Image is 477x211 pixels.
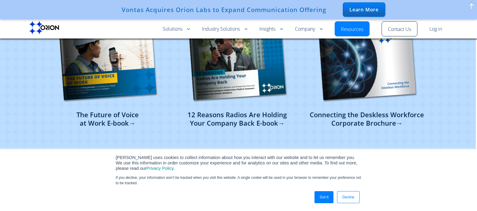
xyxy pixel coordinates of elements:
[55,19,160,104] img: The Future of Voice at Work - Push-to-Talk Team Collaboration - Orion
[116,155,358,171] span: [PERSON_NAME] uses cookies to collect information about how you interact with our website and to ...
[122,6,326,13] div: Vontas Acquires Orion Labs to Expand Communication Offering
[202,26,247,33] a: Industry Solutions
[295,26,323,33] a: Company
[388,26,411,33] a: Contact Us
[29,21,59,35] img: Orion labs Black logo
[163,26,190,33] a: Solutions
[185,19,290,104] img: 12 Reasons Radios Hold Your Company Back E-book - Push-to-Talk Solutions - Orion
[369,141,477,211] iframe: Chat Widget
[396,118,403,127] span: →
[116,175,361,186] p: If you decline, your information won’t be tracked when you visit this website. A single cookie wi...
[278,118,285,127] span: →
[146,166,173,171] a: Privacy Policy
[187,110,287,128] a: 12 Reasons Radios Are HoldingYour Company Back E-book→
[129,118,135,127] span: →
[341,26,363,33] a: Resources
[310,110,424,128] a: Connecting the Deskless Workforce Corporate Brochure→
[343,2,385,17] div: Learn More
[314,191,333,203] a: Got It
[314,19,420,104] img: Orion Corporate Brochure - Unified Communications and Push-to-Talk 2.0
[76,110,139,128] a: The Future of Voiceat Work E-book→
[429,26,442,33] a: Log in
[259,26,283,33] a: Insights
[337,191,359,203] a: Decline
